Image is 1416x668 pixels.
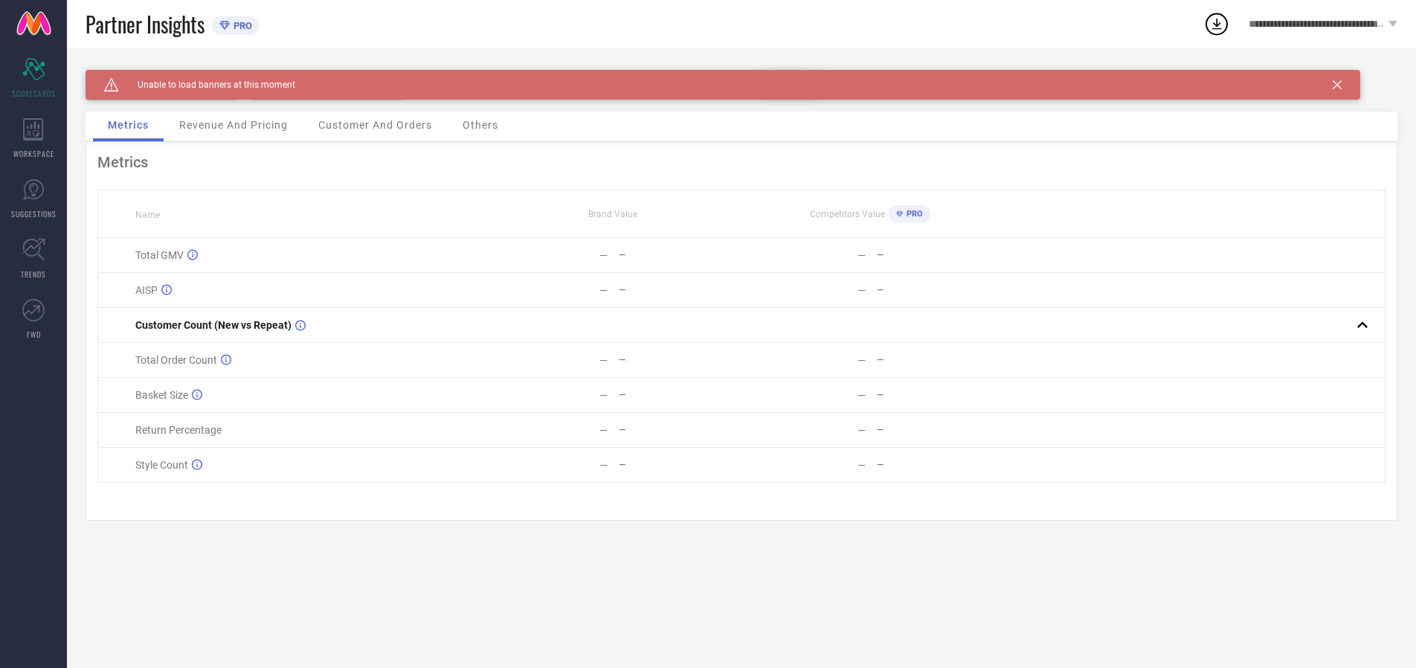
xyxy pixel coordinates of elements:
span: SCORECARDS [12,88,56,99]
div: — [877,425,999,435]
div: Metrics [97,153,1386,171]
div: — [619,425,741,435]
span: Unable to load banners at this moment [119,80,295,90]
div: — [877,355,999,365]
div: — [877,285,999,295]
span: Competitors Value [810,209,885,219]
div: — [857,249,866,261]
div: — [877,250,999,260]
span: WORKSPACE [13,148,54,159]
div: — [857,284,866,296]
div: — [599,424,608,436]
span: Partner Insights [86,9,205,39]
span: SUGGESTIONS [11,208,57,219]
div: — [619,285,741,295]
div: — [619,390,741,400]
div: Brand [86,70,234,80]
div: — [619,460,741,470]
span: Others [463,119,498,131]
span: Revenue And Pricing [179,119,288,131]
div: — [857,459,866,471]
span: Metrics [108,119,149,131]
div: — [599,389,608,401]
span: TRENDS [21,269,46,280]
span: FWD [27,329,41,340]
div: — [599,354,608,366]
div: — [599,249,608,261]
div: — [599,459,608,471]
div: — [619,250,741,260]
span: AISP [135,284,158,296]
span: PRO [230,20,252,31]
div: — [877,390,999,400]
span: Brand Value [588,209,637,219]
span: Name [135,210,160,220]
div: Open download list [1203,10,1230,37]
div: — [877,460,999,470]
span: Total GMV [135,249,184,261]
span: Basket Size [135,389,188,401]
span: Customer And Orders [318,119,432,131]
div: — [599,284,608,296]
div: — [857,354,866,366]
div: — [619,355,741,365]
div: — [857,424,866,436]
span: Total Order Count [135,354,217,366]
span: Style Count [135,459,188,471]
div: — [857,389,866,401]
span: PRO [903,209,923,219]
span: Customer Count (New vs Repeat) [135,319,292,331]
span: Return Percentage [135,424,222,436]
